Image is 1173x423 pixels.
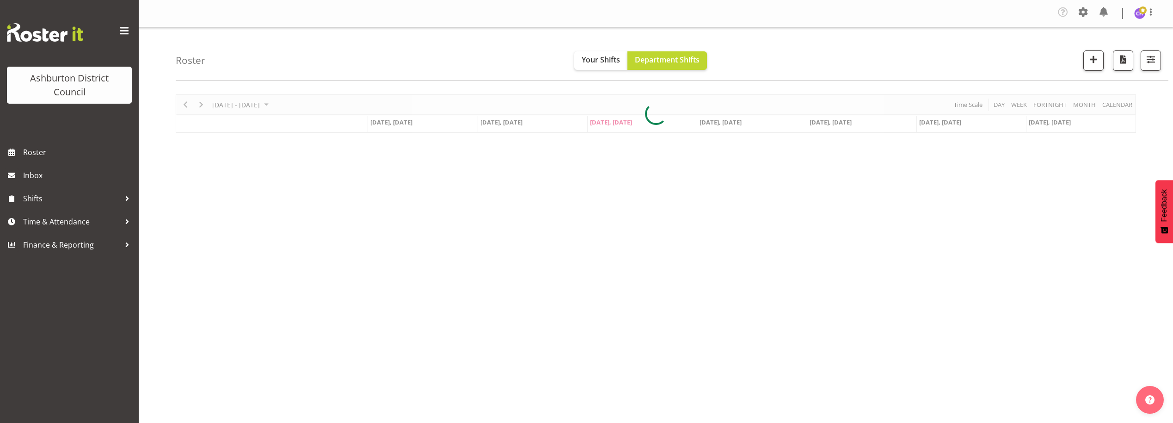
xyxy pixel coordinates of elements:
img: help-xxl-2.png [1145,395,1155,404]
button: Add a new shift [1083,50,1104,71]
button: Filter Shifts [1141,50,1161,71]
button: Department Shifts [627,51,707,70]
h4: Roster [176,55,205,66]
div: Ashburton District Council [16,71,123,99]
span: Feedback [1160,189,1168,222]
button: Download a PDF of the roster according to the set date range. [1113,50,1133,71]
span: Roster [23,145,134,159]
button: Your Shifts [574,51,627,70]
span: Finance & Reporting [23,238,120,252]
span: Your Shifts [582,55,620,65]
span: Inbox [23,168,134,182]
span: Time & Attendance [23,215,120,229]
img: chalotter-hydes5348.jpg [1134,8,1145,19]
span: Department Shifts [635,55,700,65]
span: Shifts [23,192,120,205]
button: Feedback - Show survey [1155,180,1173,243]
img: Rosterit website logo [7,23,83,42]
